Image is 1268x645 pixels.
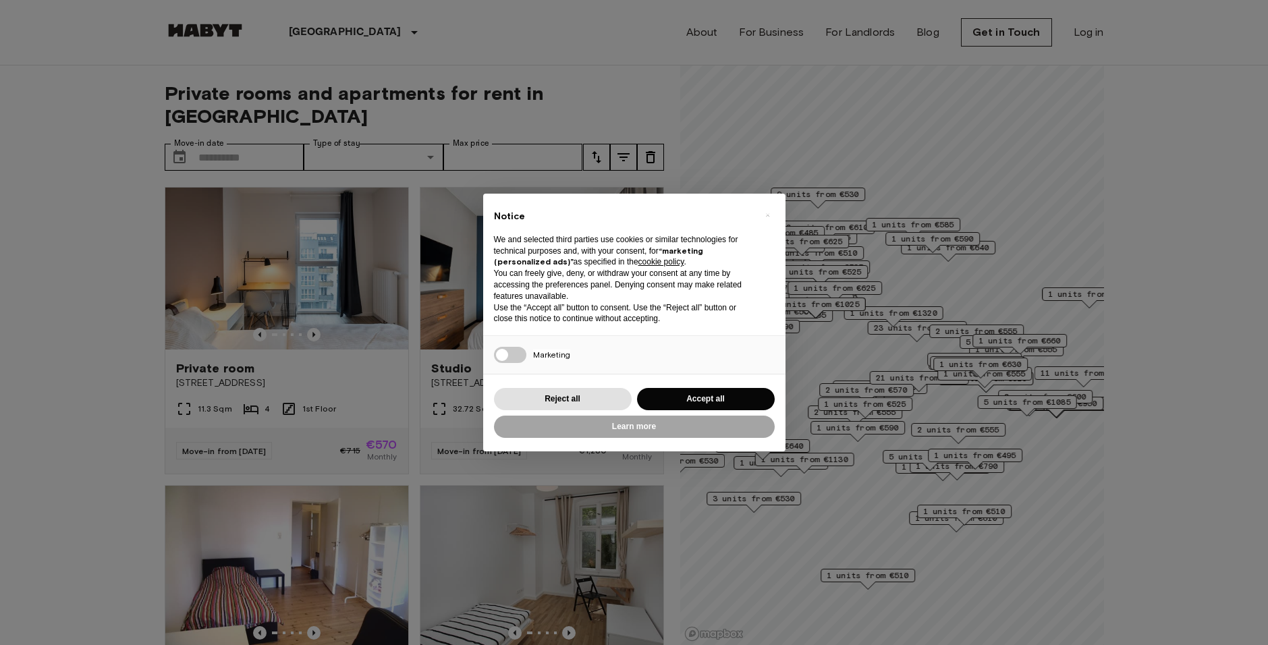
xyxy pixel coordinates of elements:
span: × [765,207,770,223]
button: Learn more [494,416,775,438]
strong: “marketing (personalized ads)” [494,246,703,267]
p: You can freely give, deny, or withdraw your consent at any time by accessing the preferences pane... [494,268,753,302]
h2: Notice [494,210,753,223]
button: Close this notice [757,204,779,226]
a: cookie policy [638,257,684,267]
button: Accept all [637,388,775,410]
p: We and selected third parties use cookies or similar technologies for technical purposes and, wit... [494,234,753,268]
p: Use the “Accept all” button to consent. Use the “Reject all” button or close this notice to conti... [494,302,753,325]
span: Marketing [533,349,570,360]
button: Reject all [494,388,632,410]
